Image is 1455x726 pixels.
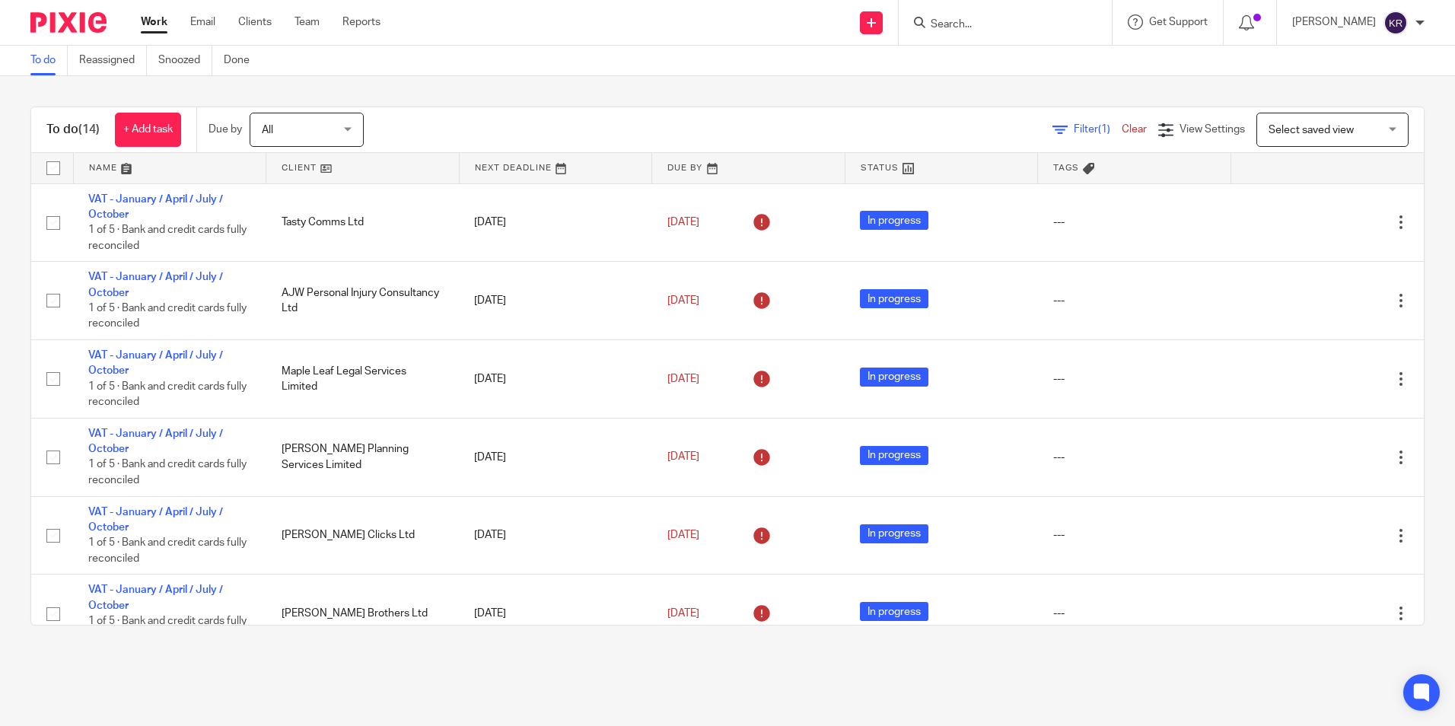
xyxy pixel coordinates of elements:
[78,123,100,135] span: (14)
[860,211,928,230] span: In progress
[88,350,223,376] a: VAT - January / April / July / October
[30,46,68,75] a: To do
[860,368,928,387] span: In progress
[295,14,320,30] a: Team
[79,46,147,75] a: Reassigned
[88,460,247,486] span: 1 of 5 · Bank and credit cards fully reconciled
[667,530,699,540] span: [DATE]
[459,418,652,496] td: [DATE]
[860,602,928,621] span: In progress
[158,46,212,75] a: Snoozed
[88,272,223,298] a: VAT - January / April / July / October
[459,340,652,419] td: [DATE]
[1053,450,1216,465] div: ---
[860,289,928,308] span: In progress
[459,183,652,262] td: [DATE]
[1383,11,1408,35] img: svg%3E
[667,452,699,463] span: [DATE]
[1098,124,1110,135] span: (1)
[1053,215,1216,230] div: ---
[262,125,273,135] span: All
[1074,124,1122,135] span: Filter
[88,538,247,565] span: 1 of 5 · Bank and credit cards fully reconciled
[860,524,928,543] span: In progress
[667,608,699,619] span: [DATE]
[459,575,652,653] td: [DATE]
[190,14,215,30] a: Email
[88,507,223,533] a: VAT - January / April / July / October
[88,616,247,642] span: 1 of 5 · Bank and credit cards fully reconciled
[209,122,242,137] p: Due by
[1292,14,1376,30] p: [PERSON_NAME]
[342,14,380,30] a: Reports
[88,224,247,251] span: 1 of 5 · Bank and credit cards fully reconciled
[266,183,460,262] td: Tasty Comms Ltd
[266,418,460,496] td: [PERSON_NAME] Planning Services Limited
[929,18,1066,32] input: Search
[88,584,223,610] a: VAT - January / April / July / October
[266,496,460,575] td: [PERSON_NAME] Clicks Ltd
[88,194,223,220] a: VAT - January / April / July / October
[266,262,460,340] td: AJW Personal Injury Consultancy Ltd
[141,14,167,30] a: Work
[667,295,699,306] span: [DATE]
[88,303,247,330] span: 1 of 5 · Bank and credit cards fully reconciled
[266,575,460,653] td: [PERSON_NAME] Brothers Ltd
[238,14,272,30] a: Clients
[1269,125,1354,135] span: Select saved view
[1180,124,1245,135] span: View Settings
[30,12,107,33] img: Pixie
[1053,293,1216,308] div: ---
[1053,527,1216,543] div: ---
[115,113,181,147] a: + Add task
[1122,124,1147,135] a: Clear
[46,122,100,138] h1: To do
[224,46,261,75] a: Done
[88,381,247,408] span: 1 of 5 · Bank and credit cards fully reconciled
[459,262,652,340] td: [DATE]
[860,446,928,465] span: In progress
[1053,164,1079,172] span: Tags
[1053,371,1216,387] div: ---
[1149,17,1208,27] span: Get Support
[88,428,223,454] a: VAT - January / April / July / October
[266,340,460,419] td: Maple Leaf Legal Services Limited
[1053,606,1216,621] div: ---
[667,374,699,384] span: [DATE]
[459,496,652,575] td: [DATE]
[667,217,699,228] span: [DATE]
